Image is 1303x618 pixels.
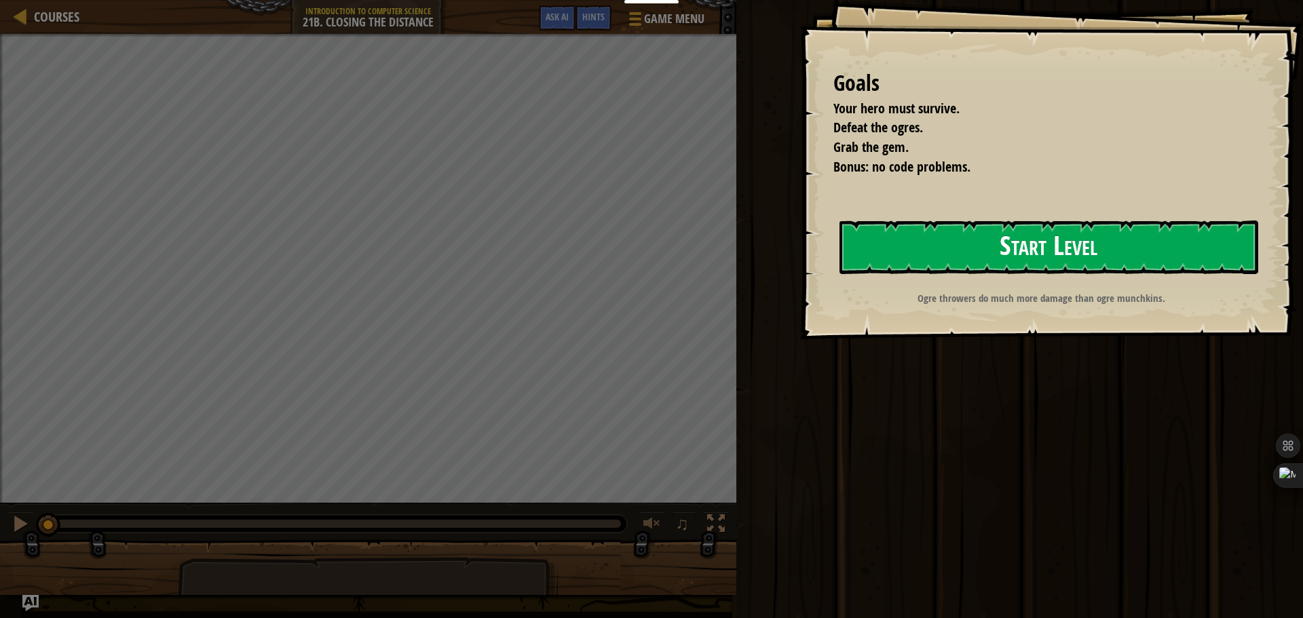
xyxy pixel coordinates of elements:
[546,10,569,23] span: Ask AI
[644,10,704,28] span: Game Menu
[539,5,575,31] button: Ask AI
[833,68,1255,99] div: Goals
[832,291,1251,305] p: Ogre throwers do much more damage than ogre munchkins.
[675,514,689,534] span: ♫
[639,511,666,539] button: Adjust volume
[7,511,34,539] button: Ctrl + P: Pause
[673,511,696,539] button: ♫
[34,7,79,26] span: Courses
[833,138,909,156] span: Grab the gem.
[702,511,730,539] button: Toggle fullscreen
[833,99,960,117] span: Your hero must survive.
[833,157,970,176] span: Bonus: no code problems.
[582,10,605,23] span: Hints
[27,7,79,26] a: Courses
[816,157,1252,177] li: Bonus: no code problems.
[816,118,1252,138] li: Defeat the ogres.
[816,138,1252,157] li: Grab the gem.
[618,5,713,37] button: Game Menu
[839,220,1258,274] button: Start Level
[22,595,39,611] button: Ask AI
[833,118,923,136] span: Defeat the ogres.
[816,99,1252,119] li: Your hero must survive.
